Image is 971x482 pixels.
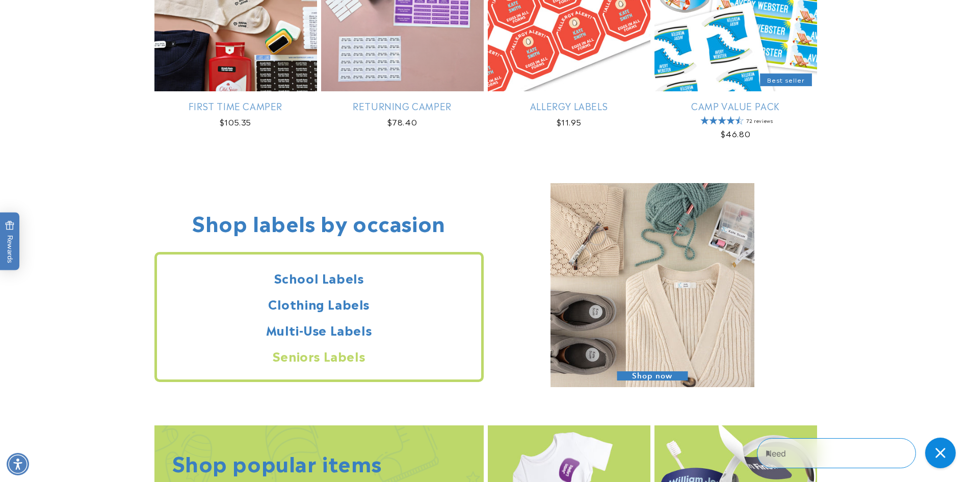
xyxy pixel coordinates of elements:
[5,220,15,263] span: Rewards
[617,371,688,380] span: Shop now
[321,100,484,112] a: Returning Camper
[192,209,445,235] h2: Shop labels by occasion
[172,449,382,475] h2: Shop popular items
[157,322,481,338] h2: Multi-Use Labels
[7,453,29,475] div: Accessibility Menu
[157,296,481,312] h2: Clothing Labels
[654,100,817,112] a: Camp Value Pack
[550,183,754,391] a: Shop now
[550,183,754,387] img: Senior labels collection
[488,100,650,112] a: Allergy Labels
[154,100,317,112] a: First Time Camper
[757,434,961,472] iframe: Gorgias Floating Chat
[157,348,481,364] h2: Seniors Labels
[157,270,481,286] h2: School Labels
